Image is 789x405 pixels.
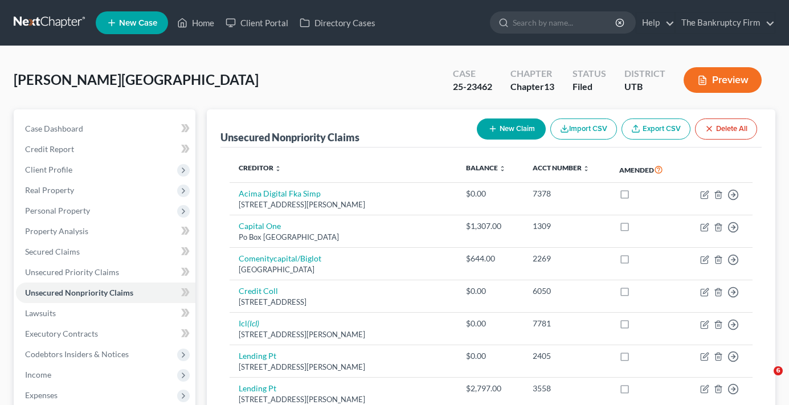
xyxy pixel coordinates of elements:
[573,80,606,93] div: Filed
[16,242,195,262] a: Secured Claims
[25,124,83,133] span: Case Dashboard
[25,226,88,236] span: Property Analysis
[477,118,546,140] button: New Claim
[513,12,617,33] input: Search by name...
[16,118,195,139] a: Case Dashboard
[239,199,447,210] div: [STREET_ADDRESS][PERSON_NAME]
[25,247,80,256] span: Secured Claims
[774,366,783,375] span: 6
[573,67,606,80] div: Status
[453,67,492,80] div: Case
[533,350,601,362] div: 2405
[239,253,321,263] a: Comenitycapital/Biglot
[636,13,674,33] a: Help
[239,264,447,275] div: [GEOGRAPHIC_DATA]
[695,118,757,140] button: Delete All
[453,80,492,93] div: 25-23462
[510,80,554,93] div: Chapter
[14,71,259,88] span: [PERSON_NAME][GEOGRAPHIC_DATA]
[610,157,682,183] th: Amended
[533,253,601,264] div: 2269
[466,163,506,172] a: Balance unfold_more
[466,220,514,232] div: $1,307.00
[239,221,281,231] a: Capital One
[171,13,220,33] a: Home
[25,370,51,379] span: Income
[239,383,276,393] a: Lending Pt
[466,350,514,362] div: $0.00
[239,318,259,328] a: Icl(Icl)
[16,324,195,344] a: Executory Contracts
[239,329,447,340] div: [STREET_ADDRESS][PERSON_NAME]
[466,253,514,264] div: $644.00
[533,383,601,394] div: 3558
[294,13,381,33] a: Directory Cases
[533,163,590,172] a: Acct Number unfold_more
[239,163,281,172] a: Creditor unfold_more
[25,308,56,318] span: Lawsuits
[16,303,195,324] a: Lawsuits
[624,67,665,80] div: District
[247,318,259,328] i: (Icl)
[239,297,447,308] div: [STREET_ADDRESS]
[499,165,506,172] i: unfold_more
[676,13,775,33] a: The Bankruptcy Firm
[275,165,281,172] i: unfold_more
[16,262,195,283] a: Unsecured Priority Claims
[25,349,129,359] span: Codebtors Insiders & Notices
[466,188,514,199] div: $0.00
[544,81,554,92] span: 13
[25,267,119,277] span: Unsecured Priority Claims
[16,139,195,159] a: Credit Report
[25,329,98,338] span: Executory Contracts
[684,67,762,93] button: Preview
[750,366,778,394] iframe: Intercom live chat
[533,220,601,232] div: 1309
[239,189,321,198] a: Acima Digital Fka Simp
[119,19,157,27] span: New Case
[239,351,276,361] a: Lending Pt
[466,285,514,297] div: $0.00
[510,67,554,80] div: Chapter
[220,130,359,144] div: Unsecured Nonpriority Claims
[583,165,590,172] i: unfold_more
[25,144,74,154] span: Credit Report
[239,362,447,373] div: [STREET_ADDRESS][PERSON_NAME]
[533,188,601,199] div: 7378
[622,118,690,140] a: Export CSV
[239,232,447,243] div: Po Box [GEOGRAPHIC_DATA]
[239,286,278,296] a: Credit Coll
[25,165,72,174] span: Client Profile
[16,283,195,303] a: Unsecured Nonpriority Claims
[25,206,90,215] span: Personal Property
[25,390,58,400] span: Expenses
[16,221,195,242] a: Property Analysis
[220,13,294,33] a: Client Portal
[466,383,514,394] div: $2,797.00
[533,318,601,329] div: 7781
[550,118,617,140] button: Import CSV
[239,394,447,405] div: [STREET_ADDRESS][PERSON_NAME]
[25,288,133,297] span: Unsecured Nonpriority Claims
[533,285,601,297] div: 6050
[25,185,74,195] span: Real Property
[624,80,665,93] div: UTB
[466,318,514,329] div: $0.00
